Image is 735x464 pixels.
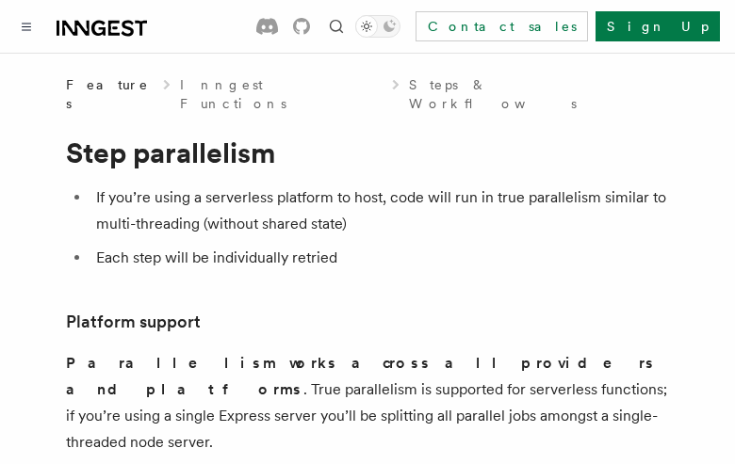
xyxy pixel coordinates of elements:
[416,11,588,41] a: Contact sales
[66,350,669,456] p: . True parallelism is supported for serverless functions; if you’re using a single Express server...
[90,184,669,237] li: If you’re using a serverless platform to host, code will run in true parallelism similar to multi...
[66,136,669,169] h1: Step parallelism
[66,75,154,113] span: Features
[180,75,383,113] a: Inngest Functions
[66,354,656,398] strong: Parallelism works across all providers and platforms
[66,309,201,335] a: Platform support
[15,15,38,38] button: Toggle navigation
[90,245,669,271] li: Each step will be individually retried
[355,15,400,38] button: Toggle dark mode
[596,11,720,41] a: Sign Up
[325,15,348,38] button: Find something...
[409,75,669,113] a: Steps & Workflows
